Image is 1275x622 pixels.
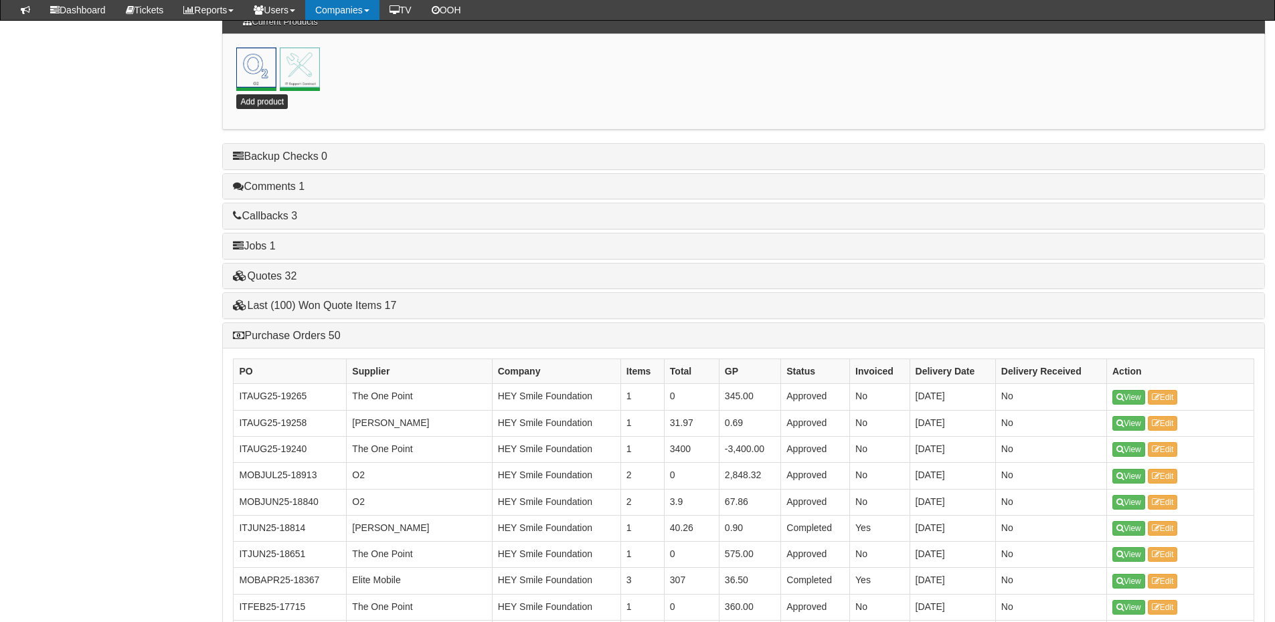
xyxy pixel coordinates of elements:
[664,568,719,594] td: 307
[850,463,910,489] td: No
[995,384,1106,410] td: No
[910,463,995,489] td: [DATE]
[233,210,297,221] a: Callbacks 3
[234,384,347,410] td: ITAUG25-19265
[620,359,664,384] th: Items
[347,436,492,462] td: The One Point
[1148,600,1178,615] a: Edit
[347,594,492,620] td: The One Point
[347,489,492,515] td: O2
[850,594,910,620] td: No
[280,47,320,88] img: it-support-contract.png
[850,515,910,541] td: Yes
[234,542,347,568] td: ITJUN25-18651
[995,489,1106,515] td: No
[850,489,910,515] td: No
[620,515,664,541] td: 1
[910,542,995,568] td: [DATE]
[233,240,275,251] a: Jobs 1
[347,384,492,410] td: The One Point
[664,594,719,620] td: 0
[995,436,1106,462] td: No
[234,436,347,462] td: ITAUG25-19240
[492,436,620,462] td: HEY Smile Foundation
[719,463,780,489] td: 2,848.32
[1112,442,1145,457] a: View
[1112,390,1145,405] a: View
[1148,469,1178,484] a: Edit
[664,515,719,541] td: 40.26
[1112,547,1145,562] a: View
[781,463,850,489] td: Approved
[719,436,780,462] td: -3,400.00
[850,384,910,410] td: No
[910,568,995,594] td: [DATE]
[850,542,910,568] td: No
[347,359,492,384] th: Supplier
[347,515,492,541] td: [PERSON_NAME]
[850,359,910,384] th: Invoiced
[1112,495,1145,510] a: View
[1148,495,1178,510] a: Edit
[719,542,780,568] td: 575.00
[781,594,850,620] td: Approved
[910,384,995,410] td: [DATE]
[620,384,664,410] td: 1
[719,515,780,541] td: 0.90
[620,463,664,489] td: 2
[234,463,347,489] td: MOBJUL25-18913
[1112,416,1145,431] a: View
[233,300,396,311] a: Last (100) Won Quote Items 17
[234,359,347,384] th: PO
[781,359,850,384] th: Status
[234,568,347,594] td: MOBAPR25-18367
[1148,416,1178,431] a: Edit
[1148,547,1178,562] a: Edit
[492,489,620,515] td: HEY Smile Foundation
[1148,442,1178,457] a: Edit
[620,568,664,594] td: 3
[664,384,719,410] td: 0
[719,359,780,384] th: GP
[492,359,620,384] th: Company
[850,410,910,436] td: No
[1112,521,1145,536] a: View
[234,410,347,436] td: ITAUG25-19258
[781,410,850,436] td: Approved
[995,515,1106,541] td: No
[781,542,850,568] td: Approved
[995,568,1106,594] td: No
[664,436,719,462] td: 3400
[1112,600,1145,615] a: View
[664,463,719,489] td: 0
[719,384,780,410] td: 345.00
[850,568,910,594] td: Yes
[236,94,288,109] a: Add product
[492,384,620,410] td: HEY Smile Foundation
[234,515,347,541] td: ITJUN25-18814
[1112,469,1145,484] a: View
[1106,359,1254,384] th: Action
[492,410,620,436] td: HEY Smile Foundation
[719,489,780,515] td: 67.86
[781,384,850,410] td: Approved
[910,436,995,462] td: [DATE]
[910,410,995,436] td: [DATE]
[1112,574,1145,589] a: View
[236,47,276,88] img: o2.png
[492,594,620,620] td: HEY Smile Foundation
[347,542,492,568] td: The One Point
[664,359,719,384] th: Total
[347,568,492,594] td: Elite Mobile
[236,47,276,88] a: Mobile o2<br> No from date <br> No to date
[233,181,305,192] a: Comments 1
[664,542,719,568] td: 0
[620,542,664,568] td: 1
[492,515,620,541] td: HEY Smile Foundation
[664,489,719,515] td: 3.9
[910,515,995,541] td: [DATE]
[1148,574,1178,589] a: Edit
[234,489,347,515] td: MOBJUN25-18840
[280,47,320,88] a: IT Support Contract<br> No from date <br> No to date
[781,568,850,594] td: Completed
